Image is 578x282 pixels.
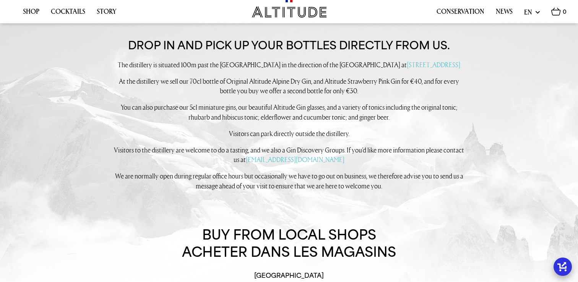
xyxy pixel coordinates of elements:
p: At the distillery we sell our 70cl bottle of Original Altitude Alpine Dry Gin, and Altitude Straw... [113,76,465,96]
p: The distillery is situated 100m past the [GEOGRAPHIC_DATA] in the direction of the [GEOGRAPHIC_DA... [113,60,465,70]
h3: [GEOGRAPHIC_DATA] [77,272,501,280]
img: Altitude Gin [252,6,326,18]
img: Basket [551,8,561,16]
a: Shop [23,8,39,19]
h3: Drop in and pick up your bottles directly from us. [113,39,465,52]
p: You can also purchase our 5cl miniature gins, our beautiful Altitude Gin glasses, and a variety o... [113,102,465,122]
p: We are normally open during regular office hours but occasionally we have to go out on business, ... [113,171,465,190]
a: [EMAIL_ADDRESS][DOMAIN_NAME] [246,155,344,164]
p: Visitors can park directly outside the distillery. [113,129,465,138]
p: Visitors to the distillery are welcome to do a tasting, and we also a Gin Discovery Groups. If yo... [113,145,465,164]
a: 0 [551,8,567,20]
a: [STREET_ADDRESS] [407,60,460,69]
a: Conservation [437,8,484,19]
h2: Buy From Local Shops [77,226,501,243]
a: Story [97,8,117,19]
a: News [496,8,513,19]
a: Cocktails [51,8,85,19]
h2: Acheter dans les magasins [77,243,501,260]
